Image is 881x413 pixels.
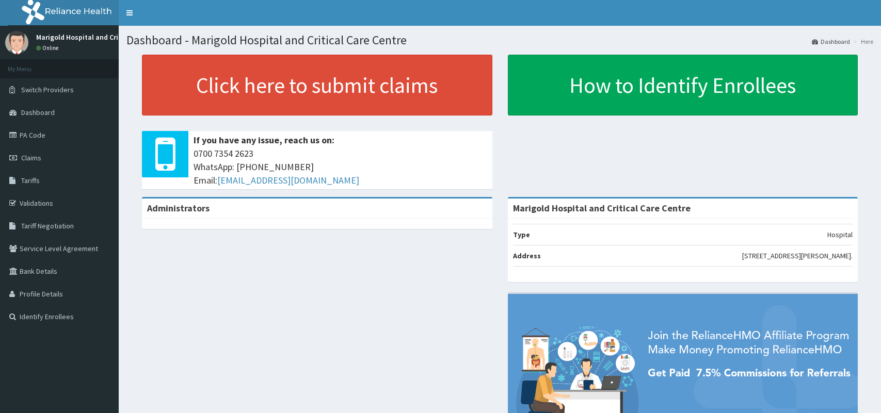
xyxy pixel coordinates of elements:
[513,251,541,260] b: Address
[36,44,61,52] a: Online
[147,202,210,214] b: Administrators
[21,221,74,230] span: Tariff Negotiation
[812,37,850,46] a: Dashboard
[827,229,853,240] p: Hospital
[508,55,858,115] a: How to Identify Enrollees
[21,176,40,185] span: Tariffs
[217,174,359,186] a: [EMAIL_ADDRESS][DOMAIN_NAME]
[194,134,334,146] b: If you have any issue, reach us on:
[142,55,492,115] a: Click here to submit claims
[21,85,74,94] span: Switch Providers
[513,202,691,214] strong: Marigold Hospital and Critical Care Centre
[851,37,873,46] li: Here
[742,251,853,261] p: [STREET_ADDRESS][PERSON_NAME].
[21,153,41,162] span: Claims
[5,31,28,54] img: User Image
[513,230,530,239] b: Type
[36,34,172,41] p: Marigold Hospital and Critical Care Centre
[126,34,873,47] h1: Dashboard - Marigold Hospital and Critical Care Centre
[21,108,55,117] span: Dashboard
[194,147,487,187] span: 0700 7354 2623 WhatsApp: [PHONE_NUMBER] Email:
